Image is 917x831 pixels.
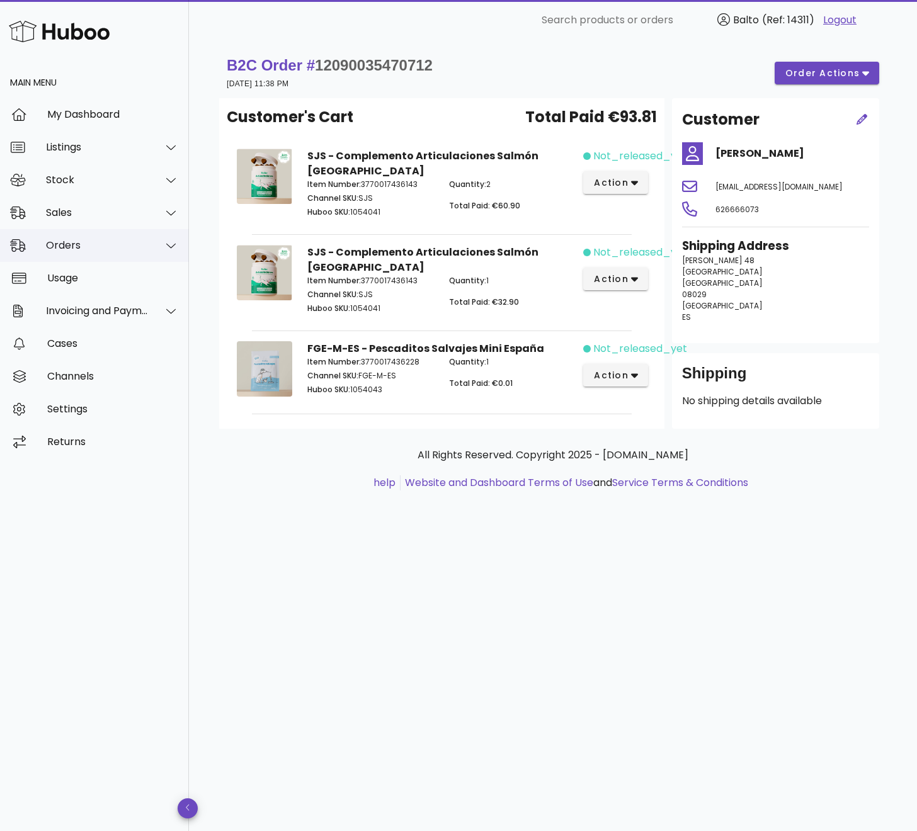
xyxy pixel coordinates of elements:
span: Customer's Cart [227,106,353,128]
a: help [373,475,396,490]
p: 3770017436228 [307,356,434,368]
span: ES [682,312,691,322]
button: order actions [775,62,879,84]
div: Sales [46,206,149,218]
span: [GEOGRAPHIC_DATA] [682,266,763,277]
a: Logout [823,13,857,28]
div: My Dashboard [47,108,179,120]
div: Listings [46,141,149,153]
p: SJS [307,193,434,204]
button: action [583,364,648,387]
span: Quantity: [449,179,486,189]
button: action [583,268,648,290]
span: [PERSON_NAME] 48 [682,255,755,266]
span: Quantity: [449,356,486,367]
img: Huboo Logo [9,18,110,45]
span: action [593,176,629,189]
img: Product Image [237,149,292,204]
span: (Ref: 14311) [762,13,814,27]
p: No shipping details available [682,393,869,409]
span: Channel SKU: [307,193,358,203]
strong: SJS - Complemento Articulaciones Salmón [GEOGRAPHIC_DATA] [307,149,538,178]
span: Total Paid: €32.90 [449,297,519,307]
img: Product Image [237,341,292,397]
h4: [PERSON_NAME] [715,146,869,161]
span: Quantity: [449,275,486,286]
p: 1054043 [307,384,434,395]
span: Total Paid: €0.01 [449,378,513,388]
span: Huboo SKU: [307,384,350,395]
span: Item Number: [307,356,361,367]
p: FGE-M-ES [307,370,434,382]
div: Channels [47,370,179,382]
span: 626666073 [715,204,759,215]
span: [GEOGRAPHIC_DATA] [682,300,763,311]
div: Settings [47,403,179,415]
p: 1054041 [307,303,434,314]
div: Stock [46,174,149,186]
span: Total Paid: €60.90 [449,200,520,211]
span: Channel SKU: [307,370,358,381]
h3: Shipping Address [682,237,869,255]
span: [EMAIL_ADDRESS][DOMAIN_NAME] [715,181,843,192]
span: not_released_yet [593,149,687,164]
span: Channel SKU: [307,289,358,300]
li: and [401,475,748,490]
strong: SJS - Complemento Articulaciones Salmón [GEOGRAPHIC_DATA] [307,245,538,274]
p: SJS [307,289,434,300]
div: Orders [46,239,149,251]
span: not_released_yet [593,245,687,260]
span: action [593,273,629,286]
p: 2 [449,179,576,190]
span: [GEOGRAPHIC_DATA] [682,278,763,288]
div: Invoicing and Payments [46,305,149,317]
span: not_released_yet [593,341,687,356]
strong: B2C Order # [227,57,433,74]
div: Cases [47,337,179,349]
strong: FGE-M-ES - Pescaditos Salvajes Mini España [307,341,544,356]
span: 12090035470712 [315,57,433,74]
a: Website and Dashboard Terms of Use [405,475,593,490]
span: Total Paid €93.81 [525,106,657,128]
div: Returns [47,436,179,448]
span: Huboo SKU: [307,206,350,217]
span: action [593,369,629,382]
button: action [583,171,648,194]
p: 1054041 [307,206,434,218]
small: [DATE] 11:38 PM [227,79,288,88]
span: Balto [733,13,759,27]
p: 3770017436143 [307,179,434,190]
div: Shipping [682,363,869,393]
span: Item Number: [307,275,361,286]
span: 08029 [682,289,707,300]
div: Usage [47,272,179,284]
span: Huboo SKU: [307,303,350,314]
img: Product Image [237,245,292,300]
span: order actions [785,67,860,80]
h2: Customer [682,108,760,131]
span: Item Number: [307,179,361,189]
p: 1 [449,356,576,368]
a: Service Terms & Conditions [612,475,748,490]
p: 3770017436143 [307,275,434,286]
p: All Rights Reserved. Copyright 2025 - [DOMAIN_NAME] [229,448,877,463]
p: 1 [449,275,576,286]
